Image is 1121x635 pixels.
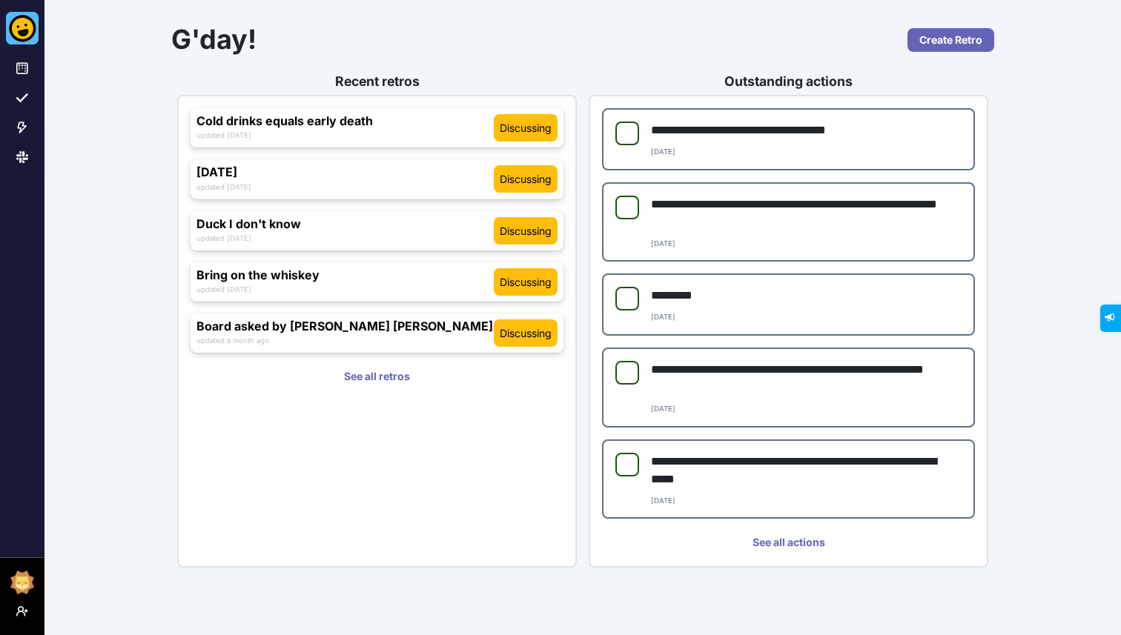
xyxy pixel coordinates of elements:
a: Bring on the whiskeydiscussingupdated [DATE] [191,262,563,302]
h3: Duck I don't know [196,217,494,231]
a: [DATE]discussingupdated [DATE] [191,159,563,199]
small: [DATE] [651,313,675,321]
small: [DATE] [651,496,675,505]
span: discussing [500,274,552,290]
img: Workspace [10,571,34,594]
small: [DATE] [651,405,675,413]
span: discussing [500,120,552,136]
small: [DATE] [651,239,675,247]
a: See all actions [602,531,975,554]
h3: Recent retros [177,73,577,89]
h3: [DATE] [196,165,494,179]
img: Better [6,12,39,44]
span: discussing [500,325,552,341]
small: updated [DATE] [196,285,251,293]
small: updated a month ago [196,336,269,345]
span: User menu [16,617,28,629]
small: updated [DATE] [196,131,251,139]
small: updated [DATE] [196,234,251,242]
i: User menu [16,605,28,617]
span: discussing [500,223,552,239]
h3: Bring on the whiskey [196,268,494,282]
span:  [10,4,19,14]
button: User menu [10,599,34,623]
h1: G'day! [171,24,789,56]
a: Cold drinks equals early deathdiscussingupdated [DATE] [191,108,563,147]
h3: Board asked by [PERSON_NAME] [PERSON_NAME] [196,319,494,333]
span: discussing [500,171,552,187]
button: Workspace [10,570,34,594]
a: See all retros [191,365,563,388]
h3: Cold drinks equals early death [196,114,494,128]
h3: Outstanding actions [589,73,988,89]
small: updated [DATE] [196,183,251,191]
small: [DATE] [651,147,675,156]
a: Board asked by [PERSON_NAME] [PERSON_NAME]discussingupdated a month ago [191,313,563,353]
a: Create Retro [907,28,994,52]
a: Duck I don't knowdiscussingupdated [DATE] [191,211,563,250]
